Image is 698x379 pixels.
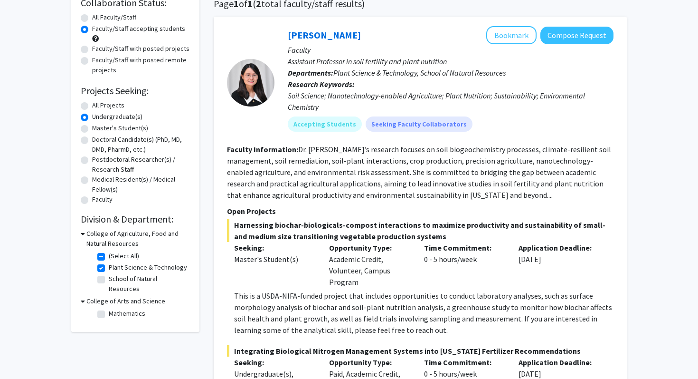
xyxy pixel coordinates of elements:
label: Master's Student(s) [92,123,148,133]
label: Medical Resident(s) / Medical Fellow(s) [92,175,190,194]
div: Master's Student(s) [234,253,315,265]
div: Soil Science; Nanotechnology-enabled Agriculture; Plant Nutrition; Sustainability; Environmental ... [288,90,613,113]
h2: Projects Seeking: [81,85,190,97]
label: Undergraduate(s) [92,112,142,122]
div: [DATE] [511,242,606,288]
label: All Projects [92,100,124,110]
label: Faculty [92,194,113,204]
fg-read-more: Dr. [PERSON_NAME]’s research focuses on soil biogeochemistry processes, climate-resilient soil ma... [227,145,611,200]
label: Faculty/Staff with posted projects [92,44,189,54]
button: Compose Request to Xiaoping Xin [540,27,613,44]
span: Harnessing biochar-biologicals-compost interactions to maximize productivity and sustainability o... [227,219,613,242]
h3: College of Agriculture, Food and Natural Resources [86,229,190,249]
p: Faculty [288,44,613,56]
iframe: Chat [7,336,40,372]
p: Application Deadline: [519,242,599,253]
b: Research Keywords: [288,79,355,89]
label: All Faculty/Staff [92,12,136,22]
p: Seeking: [234,242,315,253]
p: Opportunity Type: [329,242,410,253]
p: Application Deadline: [519,357,599,368]
p: Time Commitment: [424,242,505,253]
mat-chip: Seeking Faculty Collaborators [366,117,472,132]
p: Time Commitment: [424,357,505,368]
label: School of Natural Resources [109,274,188,294]
label: Faculty/Staff with posted remote projects [92,55,190,75]
p: This is a USDA-NIFA-funded project that includes opportunities to conduct laboratory analyses, su... [234,290,613,336]
label: Postdoctoral Researcher(s) / Research Staff [92,155,190,175]
label: Faculty/Staff accepting students [92,24,185,34]
label: Plant Science & Technology [109,262,187,272]
a: [PERSON_NAME] [288,29,361,41]
b: Departments: [288,68,333,78]
p: Seeking: [234,357,315,368]
div: Academic Credit, Volunteer, Campus Program [322,242,417,288]
button: Add Xiaoping Xin to Bookmarks [486,26,537,44]
p: Assistant Professor in soil fertility and plant nutrition [288,56,613,67]
p: Opportunity Type: [329,357,410,368]
h2: Division & Department: [81,214,190,225]
span: Plant Science & Technology, School of Natural Resources [333,68,506,78]
p: Open Projects [227,205,613,217]
span: Integrating Biological Nitrogen Management Systems into [US_STATE] Fertilizer Recommendations [227,345,613,357]
b: Faculty Information: [227,145,298,154]
label: Doctoral Candidate(s) (PhD, MD, DMD, PharmD, etc.) [92,135,190,155]
div: 0 - 5 hours/week [417,242,512,288]
h3: College of Arts and Science [86,296,165,306]
label: Mathematics [109,309,145,319]
label: (Select All) [109,251,139,261]
mat-chip: Accepting Students [288,117,362,132]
